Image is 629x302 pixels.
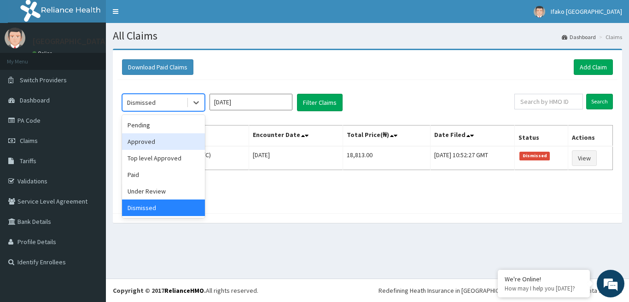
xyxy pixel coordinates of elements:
[572,150,597,166] a: View
[32,37,108,46] p: [GEOGRAPHIC_DATA]
[505,285,583,292] p: How may I help you today?
[515,125,568,147] th: Status
[164,286,204,295] a: RelianceHMO
[210,94,292,110] input: Select Month and Year
[568,125,612,147] th: Actions
[113,286,206,295] strong: Copyright © 2017 .
[297,94,343,111] button: Filter Claims
[586,94,613,109] input: Search
[20,137,38,145] span: Claims
[122,117,205,133] div: Pending
[249,146,343,170] td: [DATE]
[379,286,622,295] div: Redefining Heath Insurance in [GEOGRAPHIC_DATA] using Telemedicine and Data Science!
[127,98,156,107] div: Dismissed
[17,46,37,69] img: d_794563401_company_1708531726252_794563401
[5,28,25,48] img: User Image
[20,157,36,165] span: Tariffs
[53,91,127,184] span: We're online!
[122,150,205,166] div: Top level Approved
[20,76,67,84] span: Switch Providers
[343,125,431,147] th: Total Price(₦)
[5,203,175,235] textarea: Type your message and hit 'Enter'
[562,33,596,41] a: Dashboard
[48,51,155,63] div: Chat with us now
[122,133,205,150] div: Approved
[343,146,431,170] td: 18,813.00
[431,146,515,170] td: [DATE] 10:52:27 GMT
[151,5,173,27] div: Minimize live chat window
[122,199,205,216] div: Dismissed
[505,275,583,283] div: We're Online!
[431,125,515,147] th: Date Filed
[597,33,622,41] li: Claims
[122,59,193,75] button: Download Paid Claims
[519,152,550,160] span: Dismissed
[122,166,205,183] div: Paid
[20,96,50,104] span: Dashboard
[122,183,205,199] div: Under Review
[534,6,545,17] img: User Image
[106,279,629,302] footer: All rights reserved.
[113,30,622,42] h1: All Claims
[514,94,583,109] input: Search by HMO ID
[249,125,343,147] th: Encounter Date
[574,59,613,75] a: Add Claim
[32,50,54,57] a: Online
[551,7,622,16] span: Ifako [GEOGRAPHIC_DATA]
